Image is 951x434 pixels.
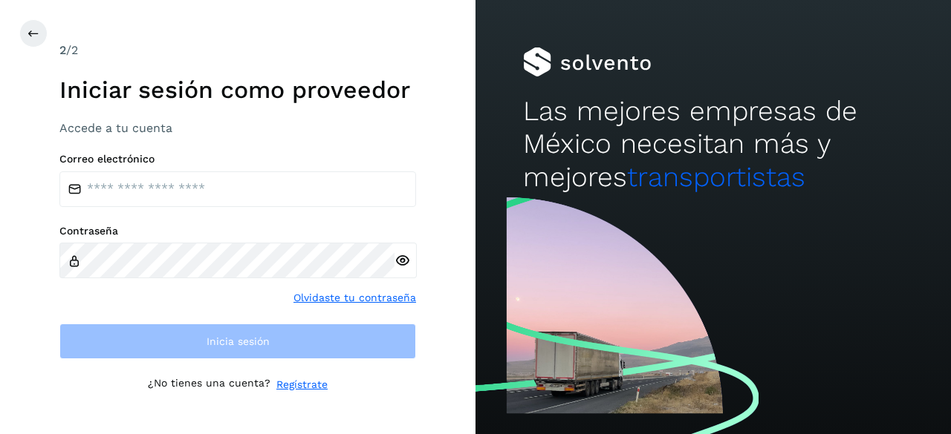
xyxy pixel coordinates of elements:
[627,161,805,193] span: transportistas
[59,225,416,237] label: Contraseña
[59,153,416,165] label: Correo electrónico
[59,76,416,104] h1: Iniciar sesión como proveedor
[523,95,903,194] h2: Las mejores empresas de México necesitan más y mejores
[293,290,416,306] a: Olvidaste tu contraseña
[59,121,416,135] h3: Accede a tu cuenta
[276,377,328,392] a: Regístrate
[59,42,416,59] div: /2
[148,377,270,392] p: ¿No tienes una cuenta?
[207,336,270,346] span: Inicia sesión
[59,323,416,359] button: Inicia sesión
[59,43,66,57] span: 2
